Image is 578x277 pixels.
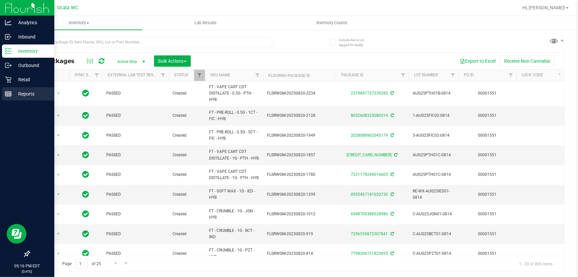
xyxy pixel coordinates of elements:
[413,250,454,257] span: C-AUG25PZT01-0814
[267,112,332,119] span: FLSRWGM-20250820-2128
[173,152,201,158] span: Created
[82,229,89,239] span: In Sync
[209,188,259,201] span: FT - SOFT WAX - 1G - IED - HYB
[54,229,63,239] span: select
[158,58,186,64] span: Bulk Actions
[267,250,332,257] span: FLSRWGM-20250820-814
[555,70,566,81] a: Filter
[413,188,454,201] span: RE-WX-AUG25IED01-0814
[267,152,332,158] span: FLSRWGM-20250820-1857
[455,55,500,67] button: Export to Excel
[478,251,497,256] a: 00001551
[478,172,497,177] a: 00001551
[54,111,63,120] span: select
[91,70,102,81] a: Filter
[5,19,12,26] inline-svg: Analytics
[54,249,63,258] span: select
[106,132,165,139] span: PASSED
[514,259,558,269] span: 1 - 20 of 495 items
[173,90,201,97] span: Created
[106,191,165,198] span: PASSED
[390,113,394,118] span: Sync from Compliance System
[522,5,565,10] span: Hi, [PERSON_NAME]!
[351,232,388,236] a: 7256555872307841
[82,209,89,219] span: In Sync
[414,73,438,77] a: Lot Number
[210,73,230,77] a: SKU Name
[268,73,310,78] a: Flourish Package ID
[158,70,169,81] a: Filter
[351,212,388,216] a: 6948706388528986
[54,190,63,199] span: select
[173,112,201,119] span: Created
[390,251,394,256] span: Sync from Compliance System
[12,19,51,27] p: Analytics
[390,172,394,177] span: Sync from Compliance System
[390,133,394,138] span: Sync from Compliance System
[478,212,497,216] a: 00001551
[390,232,394,236] span: Sync from Compliance System
[394,153,398,157] span: Sync from Compliance System
[351,251,388,256] a: 7798206151823693
[54,210,63,219] span: select
[5,48,12,54] inline-svg: Inventory
[173,172,201,178] span: Created
[267,172,332,178] span: FLSRWGM-20250820-1780
[174,73,188,77] a: Status
[82,131,89,140] span: In Sync
[108,73,160,77] a: External Lab Test Result
[82,150,89,160] span: In Sync
[82,89,89,98] span: In Sync
[390,192,394,197] span: Sync from Compliance System
[106,211,165,217] span: PASSED
[106,152,165,158] span: PASSED
[12,47,51,55] p: Inventory
[3,263,51,269] p: 05:16 PM EDT
[390,212,394,216] span: Sync from Compliance System
[82,249,89,258] span: In Sync
[351,192,388,197] a: 0955467141020736
[398,70,409,81] a: Filter
[29,37,272,47] input: Search Package ID, Item Name, SKU, Lot or Part Number...
[351,113,388,118] a: 8032608333080514
[111,259,121,268] a: Go to the next page
[267,191,332,198] span: FLSRWGM-20250820-1299
[12,33,51,41] p: Inbound
[478,192,497,197] a: 00001551
[3,269,51,274] p: [DATE]
[173,231,201,237] span: Created
[478,91,497,96] a: 00001551
[209,228,259,240] span: FT - CRUMBLE - 1G - BCT - IND
[339,37,372,47] span: Include items not tagged for facility
[351,91,388,96] a: 2379847737239285
[478,133,497,138] a: 00001551
[194,70,205,81] a: Filter
[7,224,26,244] iframe: Resource center
[209,84,259,103] span: FT - VAPE CART CDT DISTILLATE - 0.5G - PTH - HYB
[75,73,100,77] a: Sync Status
[252,70,263,81] a: Filter
[185,20,226,26] span: Lab Results
[351,172,388,177] a: 7231179249014605
[5,91,12,97] inline-svg: Reports
[413,132,454,139] span: 5-AUG25FIC02-0814
[413,112,454,119] span: 1-AUG25FIC02-0814
[5,62,12,69] inline-svg: Outbound
[209,149,259,161] span: FT - VAPE CART CDT DISTILLATE - 1G - PTH - HYB
[478,232,497,236] a: 00001551
[173,250,201,257] span: Created
[106,90,165,97] span: PASSED
[478,153,497,157] a: 00001551
[57,259,107,269] span: Page of 25
[351,133,388,138] a: 2028088962045179
[106,172,165,178] span: PASSED
[5,76,12,83] inline-svg: Retail
[106,231,165,237] span: PASSED
[464,73,474,77] a: PO ID
[413,231,454,237] span: C-AUG25BCT01-0814
[505,70,516,81] a: Filter
[106,250,165,257] span: PASSED
[413,211,454,217] span: C-AUG25JGN01-0814
[12,90,51,98] p: Reports
[54,89,63,98] span: select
